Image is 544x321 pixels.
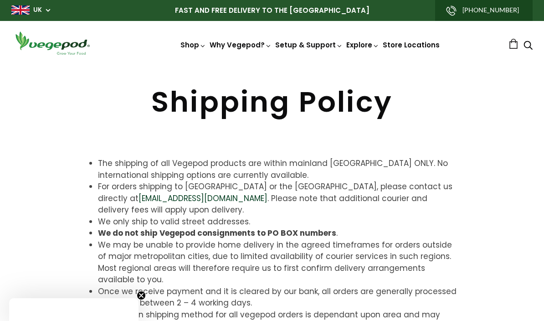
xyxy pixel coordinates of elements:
[346,40,379,50] a: Explore
[98,181,457,216] li: For orders shipping to [GEOGRAPHIC_DATA] or the [GEOGRAPHIC_DATA], please contact us directly at ...
[11,88,533,116] h1: Shipping Policy
[180,40,206,50] a: Shop
[11,5,30,15] img: gb_large.png
[523,41,533,51] a: Search
[383,40,440,50] a: Store Locations
[210,40,272,50] a: Why Vegepod?
[98,216,457,228] li: We only ship to valid street addresses.
[9,298,139,321] div: Close teaser
[33,5,42,15] a: UK
[98,239,457,286] li: We may be unable to provide home delivery in the agreed timeframes for orders outside of major me...
[98,286,457,309] li: Once we receive payment and it is cleared by our bank, all orders are generally processed & shipp...
[137,291,146,300] button: Close teaser
[98,158,457,181] li: The shipping of all Vegepod products are within mainland [GEOGRAPHIC_DATA] ONLY. No international...
[11,30,93,56] img: Vegepod
[139,193,267,204] a: [EMAIL_ADDRESS][DOMAIN_NAME]
[98,228,457,239] li: .
[275,40,343,50] a: Setup & Support
[98,228,336,238] strong: We do not ship Vegepod consignments to PO BOX numbers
